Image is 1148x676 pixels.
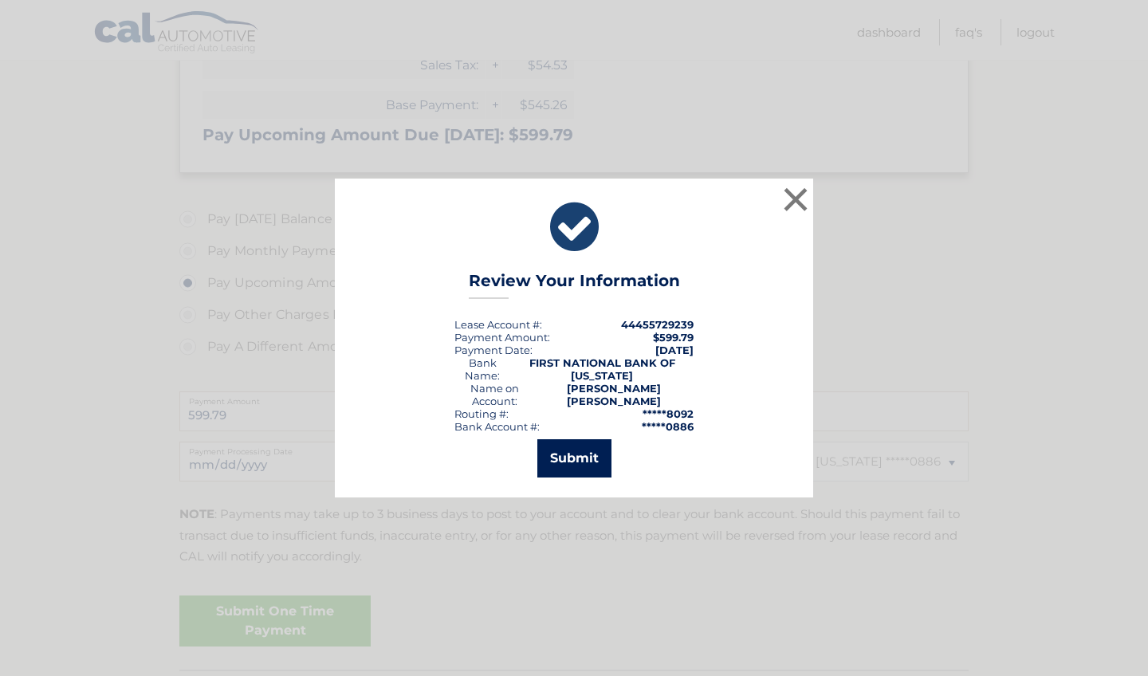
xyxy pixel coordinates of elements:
button: × [780,183,812,215]
strong: FIRST NATIONAL BANK OF [US_STATE] [529,356,675,382]
strong: 44455729239 [621,318,694,331]
div: Lease Account #: [454,318,542,331]
div: Bank Account #: [454,420,540,433]
div: : [454,344,533,356]
button: Submit [537,439,611,478]
div: Name on Account: [454,382,535,407]
span: [DATE] [655,344,694,356]
span: Payment Date [454,344,530,356]
div: Bank Name: [454,356,511,382]
span: $599.79 [653,331,694,344]
strong: [PERSON_NAME] [PERSON_NAME] [567,382,661,407]
h3: Review Your Information [469,271,680,299]
div: Payment Amount: [454,331,550,344]
div: Routing #: [454,407,509,420]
